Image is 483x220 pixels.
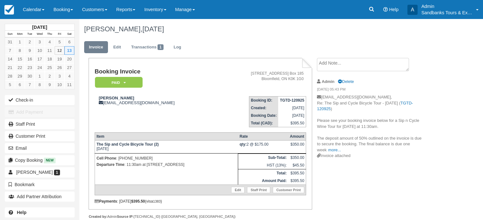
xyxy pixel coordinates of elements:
[95,96,218,105] div: [EMAIL_ADDRESS][DOMAIN_NAME]
[338,79,354,84] a: Delete
[5,179,75,190] button: Bookmark
[55,72,64,80] a: 3
[95,199,306,204] div: : [DATE] (visa )
[247,187,270,193] a: Staff Print
[35,31,44,38] th: Wed
[25,72,35,80] a: 30
[220,71,304,82] address: [STREET_ADDRESS] Box 185 Bloomfield, ON K0K 1G0
[249,97,278,104] th: Booking ID:
[288,177,306,185] td: $395.50
[238,177,288,185] th: Amount Paid:
[54,170,60,175] span: 1
[15,38,25,46] a: 1
[64,46,74,55] a: 13
[421,3,472,9] p: Admin
[5,80,15,89] a: 5
[15,80,25,89] a: 6
[4,5,14,15] img: checkfront-main-nav-mini-logo.png
[55,55,64,63] a: 19
[322,79,334,84] strong: Admin
[238,154,288,162] th: Sub-Total:
[89,214,312,219] div: Admin [TECHNICAL_ID] ([GEOGRAPHIC_DATA], [GEOGRAPHIC_DATA])
[273,187,304,193] a: Customer Print
[35,46,44,55] a: 10
[84,25,437,33] h1: [PERSON_NAME],
[249,119,278,127] th: Total (CAD):
[32,25,47,30] strong: [DATE]
[278,119,306,127] td: $395.50
[288,154,306,162] td: $350.00
[290,142,304,152] div: $350.00
[5,192,75,202] button: Add Partner Attribution
[238,169,288,177] th: Total:
[25,63,35,72] a: 23
[25,46,35,55] a: 9
[421,9,472,16] p: Sandbanks Tours & Experiences
[238,161,288,169] td: HST (13%):
[35,63,44,72] a: 24
[35,55,44,63] a: 17
[5,31,15,38] th: Sun
[288,161,306,169] td: $45.50
[383,7,388,12] i: Help
[16,170,53,175] span: [PERSON_NAME]
[45,31,55,38] th: Thu
[5,46,15,55] a: 7
[44,158,56,163] span: New
[99,96,134,100] strong: [PERSON_NAME]
[25,31,35,38] th: Tue
[238,141,288,154] td: 2 @ $175.00
[64,80,74,89] a: 11
[95,141,238,154] td: [DATE]
[15,63,25,72] a: 22
[5,143,75,153] button: Email
[95,68,218,75] h1: Booking Invoice
[45,38,55,46] a: 4
[64,38,74,46] a: 6
[5,207,75,217] a: Help
[278,112,306,119] td: [DATE]
[97,156,116,160] strong: Cell Phone
[278,104,306,112] td: [DATE]
[55,63,64,72] a: 26
[158,44,164,50] span: 1
[5,55,15,63] a: 14
[153,199,161,203] small: 1383
[5,63,15,72] a: 21
[64,72,74,80] a: 4
[126,41,168,53] a: Transactions1
[97,162,124,167] strong: Departure Time
[55,38,64,46] a: 5
[45,72,55,80] a: 2
[317,153,424,159] div: Invoice attached
[17,210,26,215] b: Help
[389,7,399,12] span: Help
[169,41,186,53] a: Log
[15,46,25,55] a: 8
[15,31,25,38] th: Mon
[35,80,44,89] a: 8
[64,55,74,63] a: 20
[407,5,418,15] div: A
[25,38,35,46] a: 2
[131,199,145,204] strong: $395.50
[5,155,75,165] button: Copy Booking New
[288,169,306,177] td: $395.50
[280,98,304,103] strong: TGTD-120925
[328,148,341,152] a: more...
[25,55,35,63] a: 16
[5,107,75,117] button: Add Payment
[249,104,278,112] th: Created:
[55,80,64,89] a: 10
[84,41,108,53] a: Invoice
[5,119,75,129] a: Staff Print
[317,94,424,153] p: [EMAIL_ADDRESS][DOMAIN_NAME], Re: The Sip and Cycle Bicycle Tour - [DATE] ( ) Please see your boo...
[5,38,15,46] a: 31
[97,142,159,147] strong: The Sip and Cycle Bicycle Tour (2)
[95,133,238,141] th: Item
[15,55,25,63] a: 15
[45,46,55,55] a: 11
[249,112,278,119] th: Booking Date:
[45,63,55,72] a: 25
[109,41,126,53] a: Edit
